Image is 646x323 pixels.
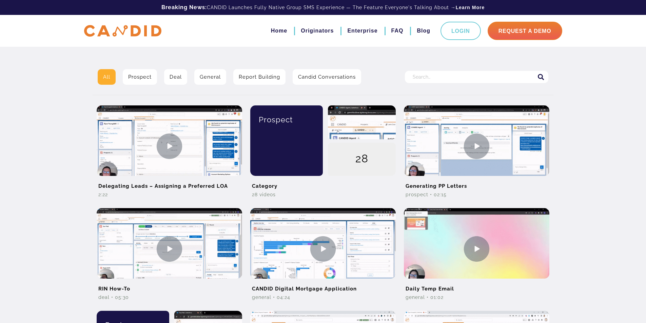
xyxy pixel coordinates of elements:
[255,105,318,134] div: Prospect
[328,143,396,177] div: 28
[271,25,287,37] a: Home
[84,25,161,37] img: CANDID APP
[301,25,334,37] a: Originators
[250,279,396,294] h2: CANDID Digital Mortgage Application
[404,176,549,191] h2: Generating PP Letters
[404,294,549,301] div: General • 01:02
[404,279,549,294] h2: Daily Temp Email
[97,191,242,198] div: 2:22
[161,4,207,11] b: Breaking News:
[97,279,242,294] h2: RIN How-To
[456,4,485,11] a: Learn More
[404,105,549,187] img: Generating PP Letters Video
[404,208,549,290] img: Daily Temp Email Video
[250,191,396,198] div: 28 Videos
[164,69,187,85] a: Deal
[250,208,396,290] img: CANDID Digital Mortgage Application Video
[391,25,404,37] a: FAQ
[250,294,396,301] div: General • 04:24
[417,25,430,37] a: Blog
[488,22,562,40] a: Request A Demo
[293,69,361,85] a: Candid Conversations
[97,105,242,187] img: Delegating Leads – Assigning a Preferred LOA Video
[250,176,396,191] h2: Category
[97,176,242,191] h2: Delegating Leads – Assigning a Preferred LOA
[97,208,242,290] img: RIN How-To Video
[123,69,157,85] a: Prospect
[97,294,242,301] div: Deal • 05:30
[404,191,549,198] div: Prospect • 02:15
[441,22,481,40] a: Login
[194,69,226,85] a: General
[233,69,286,85] a: Report Building
[347,25,377,37] a: Enterprise
[98,69,116,85] a: All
